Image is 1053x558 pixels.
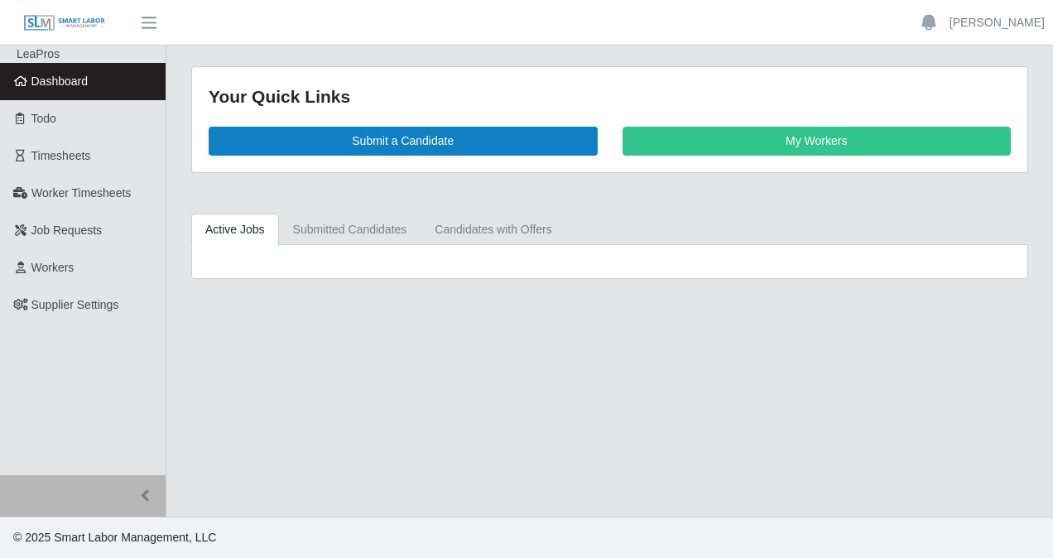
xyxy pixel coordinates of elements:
[23,14,106,32] img: SLM Logo
[31,149,91,162] span: Timesheets
[17,47,60,60] span: LeaPros
[31,112,56,125] span: Todo
[209,84,1011,110] div: Your Quick Links
[421,214,565,246] a: Candidates with Offers
[13,531,216,544] span: © 2025 Smart Labor Management, LLC
[31,75,89,88] span: Dashboard
[191,214,279,246] a: Active Jobs
[31,298,119,311] span: Supplier Settings
[950,14,1045,31] a: [PERSON_NAME]
[31,186,131,200] span: Worker Timesheets
[623,127,1012,156] a: My Workers
[31,224,103,237] span: Job Requests
[209,127,598,156] a: Submit a Candidate
[31,261,75,274] span: Workers
[279,214,421,246] a: Submitted Candidates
